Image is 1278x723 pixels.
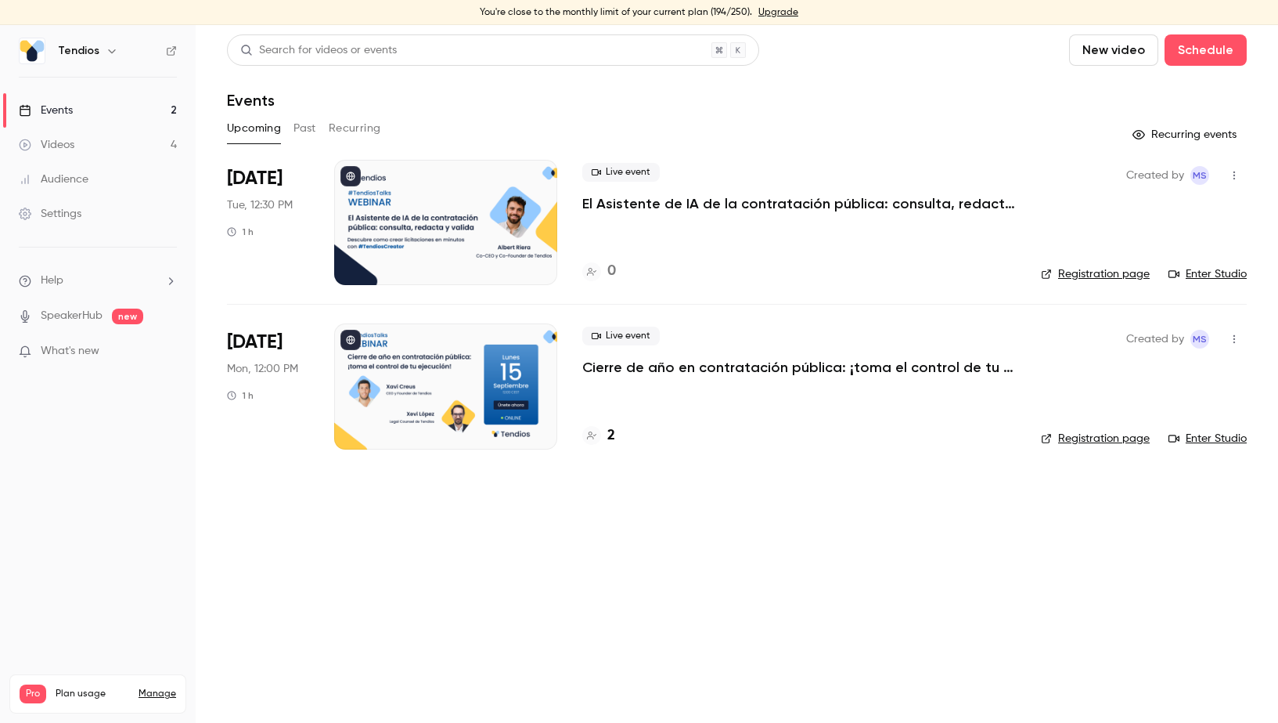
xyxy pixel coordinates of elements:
span: [DATE] [227,330,283,355]
button: Past [293,116,316,141]
a: Registration page [1041,266,1150,282]
h4: 0 [607,261,616,282]
div: Settings [19,206,81,222]
a: Cierre de año en contratación pública: ¡toma el control de tu ejecución! [582,358,1016,377]
button: Recurring [329,116,381,141]
span: Mon, 12:00 PM [227,361,298,377]
button: Upcoming [227,116,281,141]
a: El Asistente de IA de la contratación pública: consulta, redacta y valida. [582,194,1016,213]
h1: Events [227,91,275,110]
span: What's new [41,343,99,360]
div: 1 h [227,226,254,238]
div: Sep 15 Mon, 12:00 PM (Europe/Madrid) [227,324,309,449]
span: MS [1193,166,1207,185]
a: 0 [582,261,616,282]
button: Schedule [1165,34,1247,66]
li: help-dropdown-opener [19,273,177,289]
span: Maria Serra [1190,166,1209,185]
a: Registration page [1041,431,1150,446]
div: Audience [19,172,88,187]
div: Videos [19,137,74,153]
span: new [112,309,143,324]
span: Plan usage [56,688,129,700]
span: Tue, 12:30 PM [227,197,293,213]
div: 1 h [227,389,254,402]
a: Enter Studio [1168,266,1247,282]
span: Help [41,273,63,289]
a: Upgrade [758,6,798,19]
a: SpeakerHub [41,308,103,324]
div: Sep 9 Tue, 12:30 PM (Europe/Madrid) [227,160,309,285]
span: [DATE] [227,166,283,191]
span: Maria Serra [1190,330,1209,349]
img: Tendios [20,38,45,63]
span: Created by [1126,330,1184,349]
a: Manage [139,688,176,700]
h4: 2 [607,425,615,446]
span: Pro [20,685,46,703]
span: Live event [582,163,660,182]
div: Events [19,103,73,118]
h6: Tendios [58,43,99,59]
span: MS [1193,330,1207,349]
div: Search for videos or events [240,42,397,59]
a: 2 [582,425,615,446]
span: Created by [1126,166,1184,185]
button: Recurring events [1125,122,1247,147]
button: New video [1069,34,1158,66]
span: Live event [582,327,660,345]
a: Enter Studio [1168,431,1247,446]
